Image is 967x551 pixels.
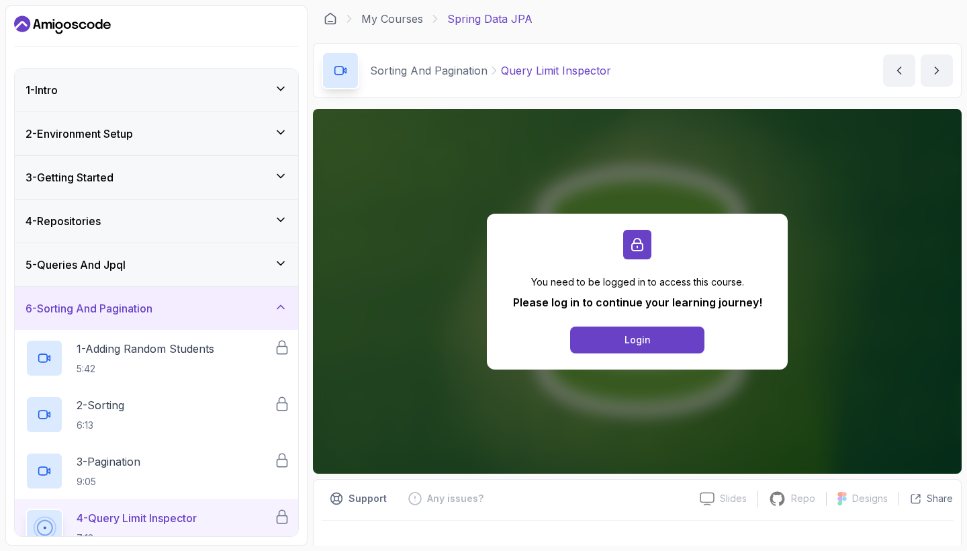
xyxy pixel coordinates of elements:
a: Dashboard [14,14,111,36]
div: Login [625,333,651,347]
p: 5:42 [77,362,214,376]
p: 3 - Pagination [77,454,140,470]
p: 6:13 [77,419,124,432]
button: 2-Sorting6:13 [26,396,287,433]
button: 4-Repositories [15,200,298,243]
p: 1 - Adding Random Students [77,341,214,357]
h3: 2 - Environment Setup [26,126,133,142]
button: previous content [883,54,915,87]
p: Any issues? [427,492,483,505]
p: Slides [720,492,747,505]
p: Sorting And Pagination [370,62,488,79]
button: 1-Intro [15,69,298,112]
p: Please log in to continue your learning journey! [513,294,762,310]
button: 4-Query Limit Inspector7:18 [26,509,287,546]
p: 7:18 [77,532,197,545]
button: Support button [322,488,395,509]
p: 9:05 [77,475,140,489]
p: Query Limit Inspector [501,62,611,79]
button: 3-Getting Started [15,156,298,199]
h3: 1 - Intro [26,82,58,98]
h3: 3 - Getting Started [26,169,113,185]
button: 5-Queries And Jpql [15,243,298,286]
h3: 6 - Sorting And Pagination [26,300,152,316]
button: 6-Sorting And Pagination [15,287,298,330]
p: Repo [791,492,815,505]
h3: 5 - Queries And Jpql [26,257,126,273]
button: Login [570,327,704,353]
p: Support [349,492,387,505]
p: You need to be logged in to access this course. [513,275,762,289]
button: next content [921,54,953,87]
p: Spring Data JPA [447,11,533,27]
button: Share [899,492,953,505]
p: 2 - Sorting [77,397,124,413]
button: 2-Environment Setup [15,112,298,155]
p: 4 - Query Limit Inspector [77,510,197,526]
p: Share [927,492,953,505]
a: My Courses [361,11,423,27]
p: Designs [852,492,888,505]
button: 1-Adding Random Students5:42 [26,339,287,377]
a: Dashboard [324,12,337,26]
button: 3-Pagination9:05 [26,452,287,490]
h3: 4 - Repositories [26,213,101,229]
